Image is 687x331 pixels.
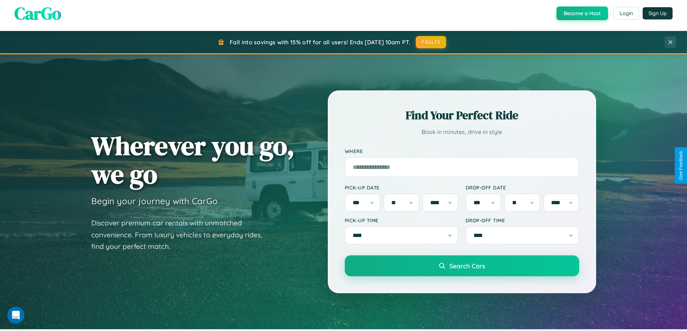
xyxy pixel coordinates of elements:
p: Discover premium car rentals with unmatched convenience. From luxury vehicles to everyday rides, ... [91,217,272,252]
iframe: Intercom live chat [7,307,25,324]
button: Sign Up [643,7,673,19]
h2: Find Your Perfect Ride [345,107,579,123]
button: Search Cars [345,255,579,276]
div: Give Feedback [678,151,683,180]
label: Drop-off Time [466,217,579,223]
span: CarGo [14,1,61,25]
button: Become a Host [556,6,608,20]
h3: Begin your journey with CarGo [91,196,218,206]
span: Fall into savings with 15% off for all users! Ends [DATE] 10am PT. [230,39,410,46]
label: Where [345,148,579,154]
label: Pick-up Date [345,184,458,191]
span: Search Cars [449,262,485,270]
label: Pick-up Time [345,217,458,223]
p: Book in minutes, drive in style [345,127,579,137]
label: Drop-off Date [466,184,579,191]
h1: Wherever you go, we go [91,131,295,188]
button: FALL15 [416,36,446,48]
button: Login [613,7,639,20]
